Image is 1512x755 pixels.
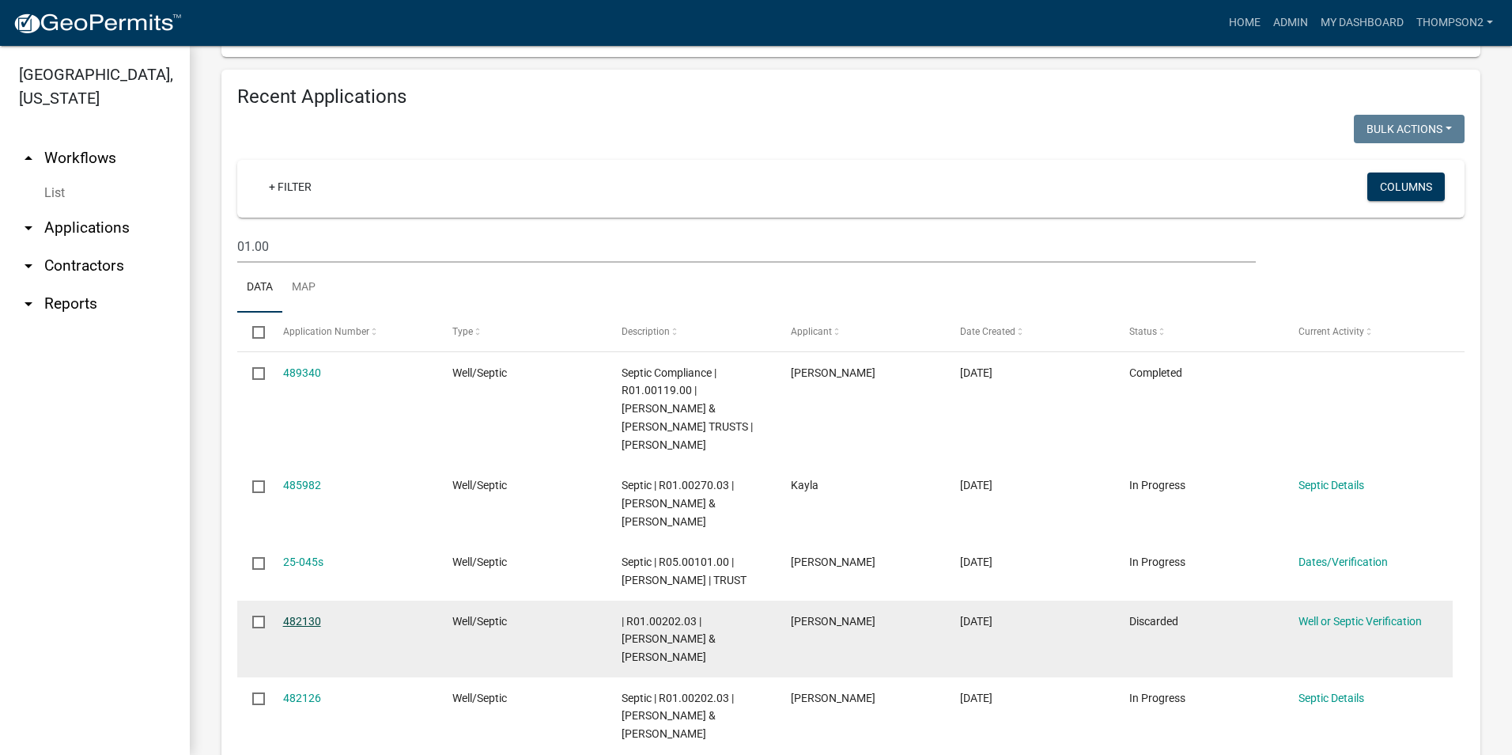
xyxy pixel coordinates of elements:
[1129,556,1185,568] span: In Progress
[283,692,321,704] a: 482126
[283,479,321,491] a: 485982
[1267,8,1314,38] a: Admin
[283,556,323,568] a: 25-045s
[791,692,875,704] span: Shari Bartlett
[960,326,1015,337] span: Date Created
[791,556,875,568] span: Shari Bartlett
[452,479,507,491] span: Well/Septic
[960,692,992,704] span: 09/22/2025
[283,326,369,337] span: Application Number
[960,366,992,379] span: 10/07/2025
[1298,615,1422,628] a: Well or Septic Verification
[791,366,875,379] span: Darrin
[791,479,818,491] span: Kayla
[1354,115,1465,143] button: Bulk Actions
[237,313,267,351] datatable-header-cell: Select
[237,263,282,313] a: Data
[452,692,507,704] span: Well/Septic
[19,294,38,313] i: arrow_drop_down
[1223,8,1267,38] a: Home
[237,230,1256,263] input: Search for applications
[622,479,734,528] span: Septic | R01.00270.03 | MICHAL S & ALYSON D ALBERS
[1410,8,1499,38] a: Thompson2
[791,615,875,628] span: Shari Bartlett
[19,218,38,237] i: arrow_drop_down
[437,313,606,351] datatable-header-cell: Type
[1298,556,1388,568] a: Dates/Verification
[1298,479,1364,491] a: Septic Details
[452,556,507,568] span: Well/Septic
[1129,326,1157,337] span: Status
[19,256,38,275] i: arrow_drop_down
[452,615,507,628] span: Well/Septic
[237,85,1465,108] h4: Recent Applications
[283,615,321,628] a: 482130
[622,366,753,451] span: Septic Compliance | R01.00119.00 | ROBERT & SHEILA FICK TRUSTS | HEIDI BURGESON
[776,313,945,351] datatable-header-cell: Applicant
[1367,173,1445,201] button: Columns
[791,326,832,337] span: Applicant
[282,263,325,313] a: Map
[1314,8,1410,38] a: My Dashboard
[1129,366,1182,379] span: Completed
[622,326,670,337] span: Description
[452,366,507,379] span: Well/Septic
[607,313,776,351] datatable-header-cell: Description
[960,556,992,568] span: 09/25/2025
[283,366,321,379] a: 489340
[622,615,716,664] span: | R01.00202.03 | MARK V & KATHLEEN A BUDENSIEK
[1298,692,1364,704] a: Septic Details
[1129,479,1185,491] span: In Progress
[622,692,734,741] span: Septic | R01.00202.03 | MARK V & KATHLEEN A BUDENSIEK
[452,326,473,337] span: Type
[960,615,992,628] span: 09/22/2025
[945,313,1114,351] datatable-header-cell: Date Created
[1129,692,1185,704] span: In Progress
[267,313,437,351] datatable-header-cell: Application Number
[622,556,747,586] span: Septic | R05.00101.00 | GERTRUDE B SCHURHAMMER | TRUST
[1114,313,1283,351] datatable-header-cell: Status
[1129,615,1178,628] span: Discarded
[1298,326,1364,337] span: Current Activity
[1283,313,1453,351] datatable-header-cell: Current Activity
[19,149,38,168] i: arrow_drop_up
[256,173,324,201] a: + Filter
[960,479,992,491] span: 09/30/2025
